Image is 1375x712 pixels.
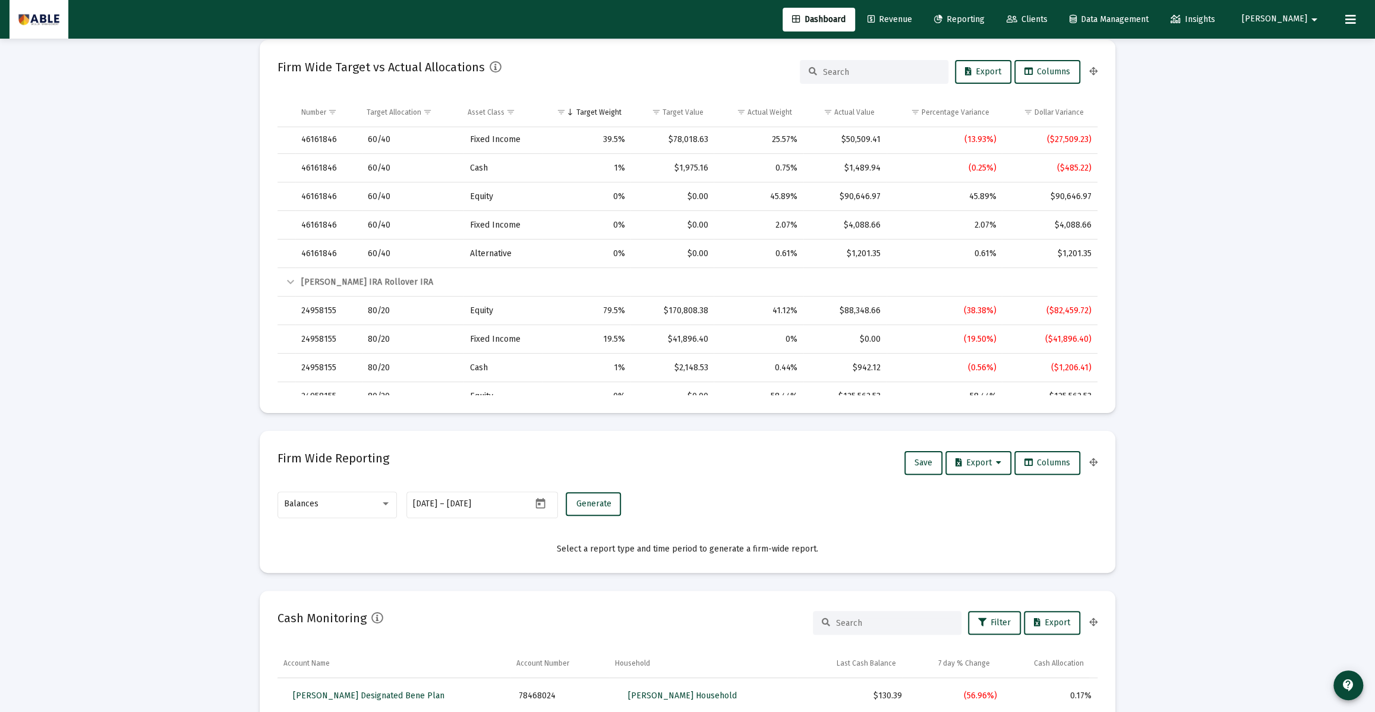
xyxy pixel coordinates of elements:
[1242,14,1307,24] span: [PERSON_NAME]
[1008,305,1092,317] div: ($82,459.72)
[720,333,797,345] div: 0%
[720,390,797,402] div: 58.44%
[18,8,59,31] img: Dashboard
[1024,611,1080,635] button: Export
[532,494,549,512] button: Open calendar
[576,108,622,117] div: Target Weight
[809,362,881,374] div: $942.12
[1008,219,1092,231] div: $4,088.66
[362,240,464,268] td: 60/40
[295,182,361,211] td: 46161846
[798,98,881,127] td: Column Actual Value
[893,305,996,317] div: (38.38%)
[783,8,855,31] a: Dashboard
[463,125,541,154] td: Fixed Income
[720,219,797,231] div: 2.07%
[1171,14,1215,24] span: Insights
[965,67,1001,77] span: Export
[463,354,541,382] td: Cash
[1014,60,1080,84] button: Columns
[893,162,996,174] div: (0.25%)
[955,458,1001,468] span: Export
[362,125,464,154] td: 60/40
[636,162,708,174] div: $1,975.16
[328,108,337,116] span: Show filter options for column 'Number'
[463,211,541,240] td: Fixed Income
[1008,248,1092,260] div: $1,201.35
[636,134,708,146] div: $78,018.63
[792,14,846,24] span: Dashboard
[925,8,994,31] a: Reporting
[1008,162,1092,174] div: ($485.22)
[893,191,996,203] div: 45.89%
[293,691,444,701] span: [PERSON_NAME] Designated Bene Plan
[893,219,996,231] div: 2.07%
[510,649,610,678] td: Column Account Number
[636,219,708,231] div: $0.00
[1014,451,1080,475] button: Columns
[663,108,704,117] div: Target Value
[284,499,318,509] span: Balances
[720,134,797,146] div: 25.57%
[809,333,881,345] div: $0.00
[463,297,541,325] td: Equity
[938,659,990,668] div: 7 day % Change
[636,390,708,402] div: $0.00
[463,154,541,182] td: Cash
[362,382,464,411] td: 80/20
[548,134,625,146] div: 39.5%
[557,108,566,116] span: Show filter options for column 'Target Weight'
[295,354,361,382] td: 24958155
[277,98,1098,395] div: Data grid
[362,354,464,382] td: 80/20
[809,134,881,146] div: $50,509.41
[627,98,710,127] td: Column Target Value
[283,659,330,668] div: Account Name
[539,98,627,127] td: Column Target Weight
[628,691,737,701] span: [PERSON_NAME] Household
[576,499,611,509] span: Generate
[893,248,996,260] div: 0.61%
[978,618,1011,628] span: Filter
[277,449,389,468] h2: Firm Wide Reporting
[858,8,922,31] a: Revenue
[362,154,464,182] td: 60/40
[748,108,792,117] div: Actual Weight
[362,325,464,354] td: 80/20
[548,248,625,260] div: 0%
[893,390,996,402] div: 58.44%
[1307,8,1322,31] mat-icon: arrow_drop_down
[636,191,708,203] div: $0.00
[277,649,510,678] td: Column Account Name
[636,333,708,345] div: $41,896.40
[836,618,953,628] input: Search
[463,325,541,354] td: Fixed Income
[1034,108,1083,117] div: Dollar Variance
[548,219,625,231] div: 0%
[548,362,625,374] div: 1%
[295,154,361,182] td: 46161846
[914,458,932,468] span: Save
[1008,191,1092,203] div: $90,646.97
[468,108,504,117] div: Asset Class
[283,684,454,708] a: [PERSON_NAME] Designated Bene Plan
[1008,134,1092,146] div: ($27,509.23)
[301,108,326,117] div: Number
[834,108,875,117] div: Actual Value
[809,248,881,260] div: $1,201.35
[1024,67,1070,77] span: Columns
[277,609,367,628] h2: Cash Monitoring
[362,182,464,211] td: 60/40
[893,134,996,146] div: (13.93%)
[277,543,1098,555] div: Select a report type and time period to generate a firm-wide report.
[868,14,912,24] span: Revenue
[516,659,569,668] div: Account Number
[995,98,1089,127] td: Column Dollar Variance
[997,8,1057,31] a: Clients
[636,248,708,260] div: $0.00
[720,191,797,203] div: 45.89%
[506,108,515,116] span: Show filter options for column 'Asset Class'
[619,684,746,708] a: [PERSON_NAME] Household
[548,162,625,174] div: 1%
[968,611,1021,635] button: Filter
